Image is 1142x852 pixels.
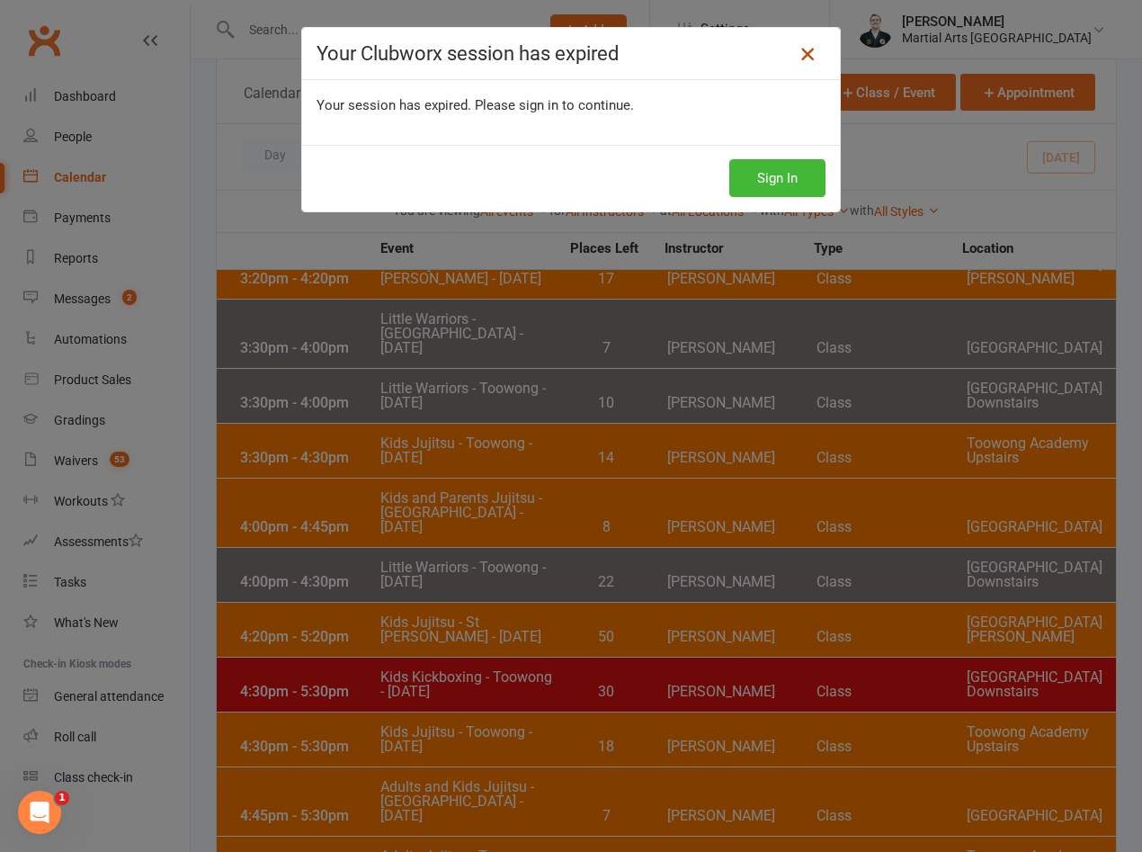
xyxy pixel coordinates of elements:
h4: Your Clubworx session has expired [317,42,825,65]
span: Your session has expired. Please sign in to continue. [317,97,634,113]
button: Sign In [729,159,825,197]
span: 1 [55,791,69,805]
iframe: Intercom live chat [18,791,61,834]
a: Close [793,40,822,68]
